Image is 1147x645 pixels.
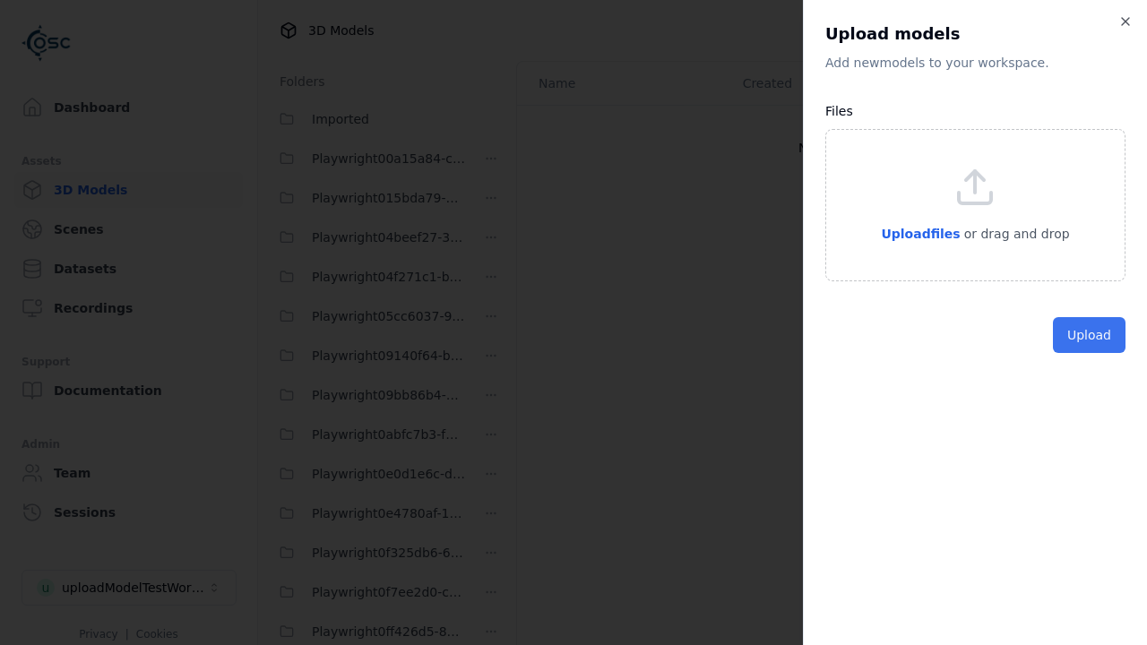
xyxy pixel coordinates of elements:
[825,54,1125,72] p: Add new model s to your workspace.
[1053,317,1125,353] button: Upload
[825,104,853,118] label: Files
[881,227,960,241] span: Upload files
[825,21,1125,47] h2: Upload models
[961,223,1070,245] p: or drag and drop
